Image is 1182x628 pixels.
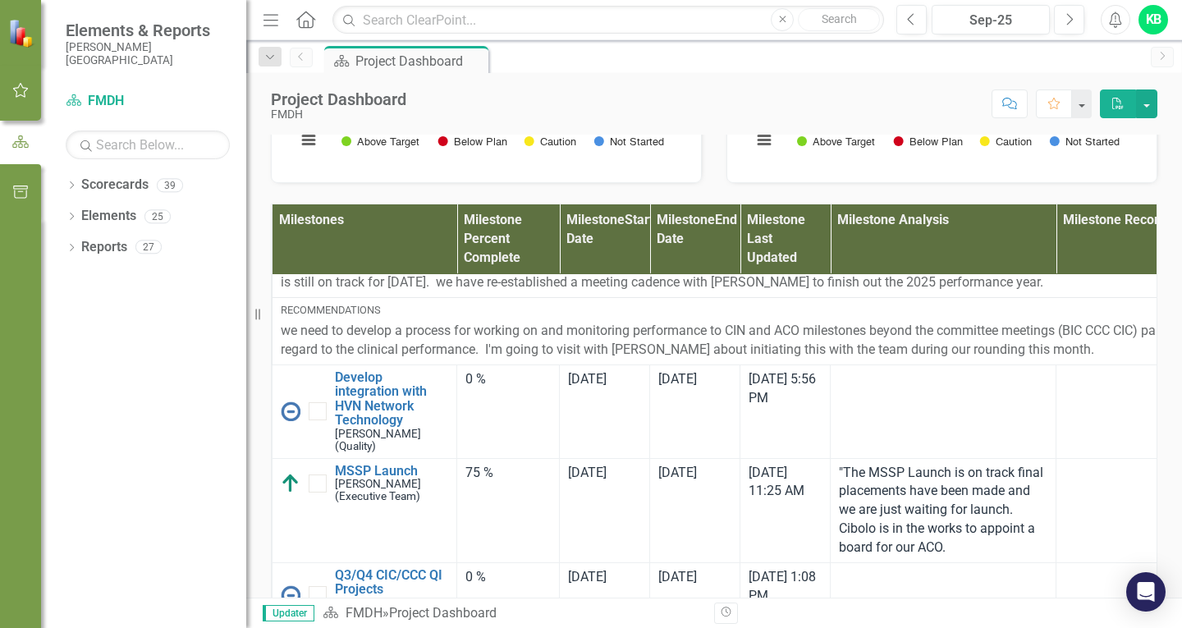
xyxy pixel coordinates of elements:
img: ClearPoint Strategy [8,19,37,48]
div: 0 % [465,568,551,587]
span: Search [822,12,857,25]
a: Develop integration with HVN Network Technology [335,370,448,428]
button: View chart menu, Chart [753,129,776,152]
td: Double-Click to Edit [831,562,1056,627]
button: Show Below Plan [438,135,506,148]
img: Above Target [281,474,300,493]
a: FMDH [66,92,230,111]
button: Show Above Target [341,135,419,148]
td: Double-Click to Edit [831,458,1056,562]
a: Elements [81,207,136,226]
button: View chart menu, Chart [297,129,320,152]
div: [DATE] 5:56 PM [749,370,822,408]
div: Project Dashboard [355,51,484,71]
a: Scorecards [81,176,149,195]
img: No Information [281,585,300,605]
span: [DATE] [658,569,697,584]
button: KB [1138,5,1168,34]
span: [DATE] [568,465,607,480]
span: Elements & Reports [66,21,230,40]
input: Search Below... [66,131,230,159]
span: [DATE] [568,371,607,387]
button: Show Not Started [1050,135,1119,148]
div: Project Dashboard [271,90,406,108]
div: [DATE] 11:25 AM [749,464,822,502]
div: » [323,604,702,623]
small: [PERSON_NAME] (Glasgow Clinic) [335,597,448,621]
div: 0 % [465,370,551,389]
a: MSSP Launch [335,464,448,479]
button: Search [798,8,880,31]
button: Show Caution [980,135,1032,148]
div: Project Dashboard [389,605,497,621]
div: 27 [135,241,162,254]
td: Double-Click to Edit [831,364,1056,458]
span: [DATE] [568,569,607,584]
img: No Information [281,401,300,421]
div: 25 [144,209,171,223]
small: [PERSON_NAME] (Quality) [335,428,448,452]
p: "The MSSP Launch is on track final placements have been made and we are just waiting for launch. ... [839,464,1047,557]
a: Reports [81,238,127,257]
td: Double-Click to Edit Right Click for Context Menu [273,364,457,458]
small: [PERSON_NAME][GEOGRAPHIC_DATA] [66,40,230,67]
div: Open Intercom Messenger [1126,572,1166,612]
div: [DATE] 1:08 PM [749,568,822,606]
button: Show Above Target [797,135,875,148]
div: FMDH [271,108,406,121]
td: Double-Click to Edit [457,562,560,627]
button: Show Caution [525,135,576,148]
td: Double-Click to Edit Right Click for Context Menu [273,458,457,562]
span: [DATE] [658,371,697,387]
span: [DATE] [658,465,697,480]
div: Sep-25 [937,11,1044,30]
button: Show Below Plan [894,135,962,148]
a: Q3/Q4 CIC/CCC QI Projects [335,568,448,597]
div: 39 [157,178,183,192]
td: Double-Click to Edit Right Click for Context Menu [273,562,457,627]
a: FMDH [346,605,383,621]
small: [PERSON_NAME] (Executive Team) [335,478,448,502]
span: Updater [263,605,314,621]
div: 75 % [465,464,551,483]
input: Search ClearPoint... [332,6,884,34]
td: Double-Click to Edit [457,364,560,458]
button: Show Not Started [594,135,663,148]
button: Sep-25 [932,5,1050,34]
td: Double-Click to Edit [457,458,560,562]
